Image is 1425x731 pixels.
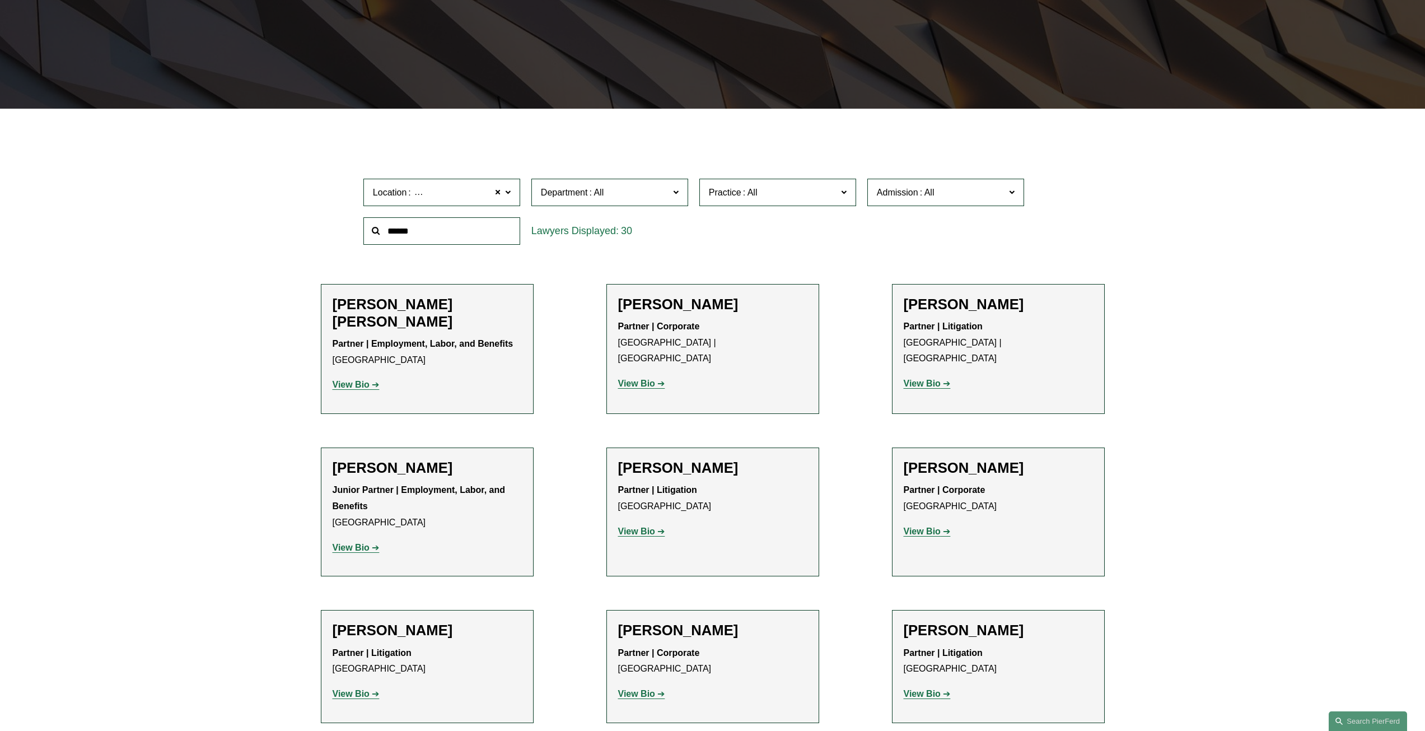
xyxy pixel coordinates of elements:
span: Admission [877,188,918,197]
strong: View Bio [333,689,370,699]
h2: [PERSON_NAME] [618,459,807,477]
span: Practice [709,188,741,197]
h2: [PERSON_NAME] [618,296,807,313]
strong: Partner | Employment, Labor, and Benefits [333,339,513,348]
span: 30 [621,225,632,236]
a: View Bio [618,527,665,536]
strong: View Bio [904,689,941,699]
p: [GEOGRAPHIC_DATA] [618,645,807,678]
p: [GEOGRAPHIC_DATA] | [GEOGRAPHIC_DATA] [618,319,807,367]
h2: [PERSON_NAME] [904,622,1093,639]
a: View Bio [904,689,951,699]
p: [GEOGRAPHIC_DATA] [904,482,1093,515]
p: [GEOGRAPHIC_DATA] [333,645,522,678]
a: Search this site [1329,711,1407,731]
a: View Bio [333,689,380,699]
strong: View Bio [618,527,655,536]
a: View Bio [333,543,380,552]
a: View Bio [904,379,951,388]
span: Department [541,188,588,197]
h2: [PERSON_NAME] [904,459,1093,477]
strong: View Bio [618,689,655,699]
strong: View Bio [618,379,655,388]
h2: [PERSON_NAME] [904,296,1093,313]
a: View Bio [904,527,951,536]
a: View Bio [618,689,665,699]
a: View Bio [618,379,665,388]
strong: View Bio [904,379,941,388]
span: [GEOGRAPHIC_DATA] [413,185,506,200]
a: View Bio [333,380,380,389]
strong: Partner | Corporate [618,322,700,331]
h2: [PERSON_NAME] [333,459,522,477]
strong: Junior Partner | Employment, Labor, and Benefits [333,485,508,511]
h2: [PERSON_NAME] [618,622,807,639]
p: [GEOGRAPHIC_DATA] | [GEOGRAPHIC_DATA] [904,319,1093,367]
strong: Partner | Litigation [618,485,697,495]
strong: Partner | Litigation [904,322,983,331]
strong: Partner | Litigation [333,648,412,658]
h2: [PERSON_NAME] [PERSON_NAME] [333,296,522,330]
p: [GEOGRAPHIC_DATA] [333,482,522,530]
strong: View Bio [333,380,370,389]
p: [GEOGRAPHIC_DATA] [904,645,1093,678]
strong: View Bio [333,543,370,552]
strong: Partner | Corporate [618,648,700,658]
strong: Partner | Litigation [904,648,983,658]
p: [GEOGRAPHIC_DATA] [333,336,522,369]
strong: View Bio [904,527,941,536]
span: Location [373,188,407,197]
p: [GEOGRAPHIC_DATA] [618,482,807,515]
h2: [PERSON_NAME] [333,622,522,639]
strong: Partner | Corporate [904,485,985,495]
